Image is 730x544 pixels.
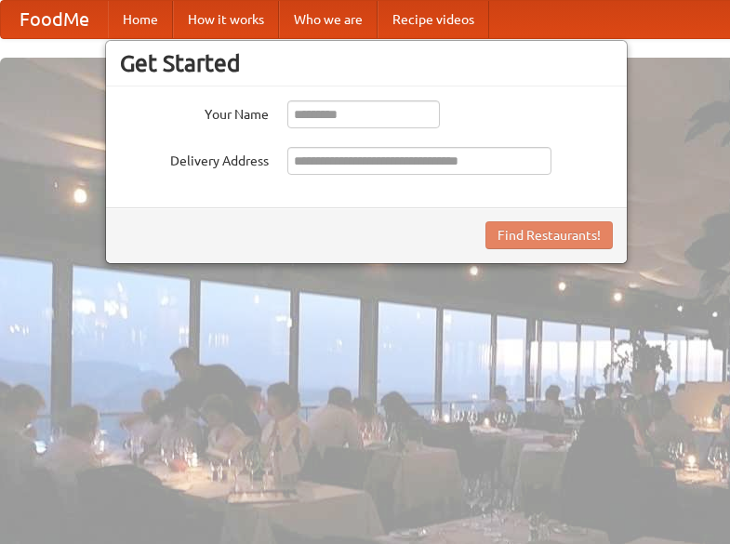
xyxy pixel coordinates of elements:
[279,1,378,38] a: Who we are
[173,1,279,38] a: How it works
[120,100,269,124] label: Your Name
[1,1,108,38] a: FoodMe
[485,221,613,249] button: Find Restaurants!
[108,1,173,38] a: Home
[378,1,489,38] a: Recipe videos
[120,147,269,170] label: Delivery Address
[120,49,613,77] h3: Get Started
